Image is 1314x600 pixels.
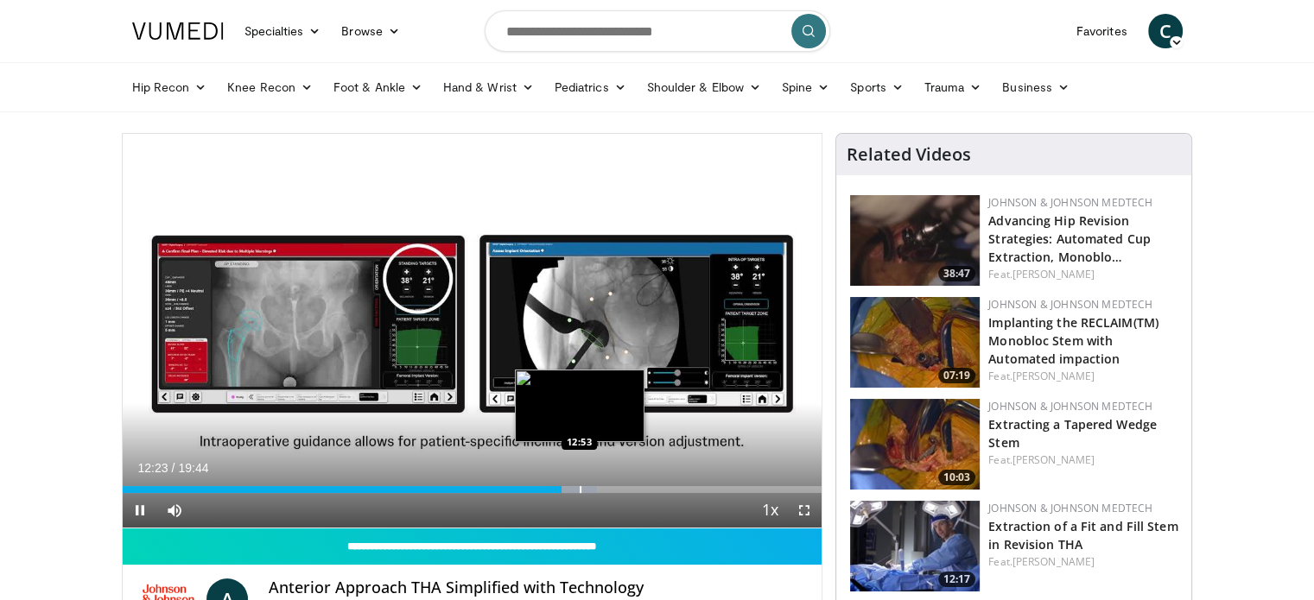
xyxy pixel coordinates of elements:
[1012,267,1095,281] a: [PERSON_NAME]
[132,22,224,40] img: VuMedi Logo
[988,518,1178,553] a: Extraction of a Fit and Fill Stem in Revision THA
[544,70,637,104] a: Pediatrics
[850,399,980,489] a: 10:03
[850,501,980,591] a: 12:17
[992,70,1080,104] a: Business
[485,10,830,52] input: Search topics, interventions
[771,70,840,104] a: Spine
[234,14,332,48] a: Specialties
[988,416,1157,451] a: Extracting a Tapered Wedge Stem
[988,554,1178,570] div: Feat.
[850,195,980,286] img: 9f1a5b5d-2ba5-4c40-8e0c-30b4b8951080.150x105_q85_crop-smart_upscale.jpg
[172,461,175,475] span: /
[637,70,771,104] a: Shoulder & Elbow
[123,486,822,493] div: Progress Bar
[123,134,822,528] video-js: Video Player
[123,493,157,527] button: Pause
[988,212,1151,265] a: Advancing Hip Revision Strategies: Automated Cup Extraction, Monoblo…
[938,470,975,485] span: 10:03
[138,461,168,475] span: 12:23
[938,266,975,281] span: 38:47
[217,70,323,104] a: Knee Recon
[914,70,993,104] a: Trauma
[938,368,975,383] span: 07:19
[850,501,980,591] img: 82aed312-2a25-4631-ae62-904ce62d2708.150x105_q85_crop-smart_upscale.jpg
[988,501,1152,515] a: Johnson & Johnson MedTech
[331,14,410,48] a: Browse
[988,452,1178,468] div: Feat.
[988,297,1152,312] a: Johnson & Johnson MedTech
[433,70,544,104] a: Hand & Wrist
[269,578,808,597] h4: Anterior Approach THA Simplified with Technology
[850,297,980,388] a: 07:19
[178,461,208,475] span: 19:44
[840,70,914,104] a: Sports
[850,399,980,489] img: 0b84e8e2-d493-4aee-915d-8b4f424ca292.150x105_q85_crop-smart_upscale.jpg
[1066,14,1138,48] a: Favorites
[988,399,1152,414] a: Johnson & Johnson MedTech
[988,267,1178,282] div: Feat.
[988,369,1178,384] div: Feat.
[988,314,1158,367] a: Implanting the RECLAIM(TM) Monobloc Stem with Automated impaction
[1148,14,1183,48] a: C
[1012,554,1095,569] a: [PERSON_NAME]
[847,144,971,165] h4: Related Videos
[1012,452,1095,467] a: [PERSON_NAME]
[1012,369,1095,383] a: [PERSON_NAME]
[787,493,822,527] button: Fullscreen
[938,572,975,587] span: 12:17
[850,195,980,286] a: 38:47
[515,369,644,442] img: image.jpeg
[157,493,192,527] button: Mute
[850,297,980,388] img: ffc33e66-92ed-4f11-95c4-0a160745ec3c.150x105_q85_crop-smart_upscale.jpg
[752,493,787,527] button: Playback Rate
[122,70,218,104] a: Hip Recon
[988,195,1152,210] a: Johnson & Johnson MedTech
[323,70,433,104] a: Foot & Ankle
